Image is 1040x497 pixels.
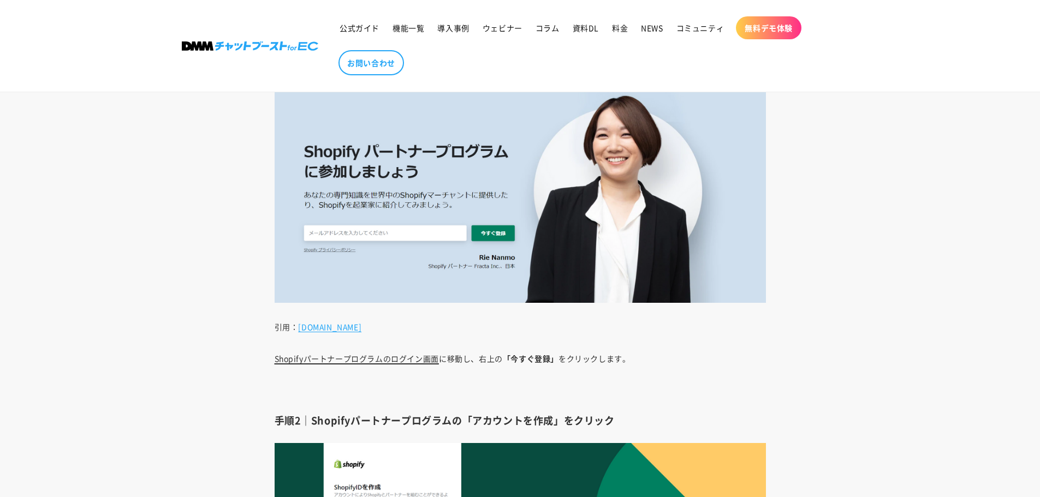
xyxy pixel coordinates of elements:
[736,16,801,39] a: 無料デモ体験
[437,23,469,33] span: 導入事例
[347,58,395,68] span: お問い合わせ
[182,41,318,51] img: 株式会社DMM Boost
[386,16,431,39] a: 機能一覧
[275,353,439,364] a: Shopifyパートナープログラムのログイン画面
[333,16,386,39] a: 公式ガイド
[476,16,529,39] a: ウェビナー
[483,23,522,33] span: ウェビナー
[566,16,605,39] a: 資料DL
[275,319,766,334] p: 引用：
[536,23,560,33] span: コラム
[641,23,663,33] span: NEWS
[340,23,379,33] span: 公式ガイド
[676,23,724,33] span: コミュニティ
[573,23,599,33] span: 資料DL
[612,23,628,33] span: 料金
[503,353,558,364] strong: 「今すぐ登録」
[275,414,766,427] h3: 手順2｜Shopifyパートナープログラムの「アカウントを作成」をクリック
[431,16,476,39] a: 導入事例
[393,23,424,33] span: 機能一覧
[275,351,766,366] p: に移動し、右上の をクリックします。
[670,16,731,39] a: コミュニティ
[634,16,669,39] a: NEWS
[605,16,634,39] a: 料金
[529,16,566,39] a: コラム
[338,50,404,75] a: お問い合わせ
[745,23,793,33] span: 無料デモ体験
[298,321,361,332] a: [DOMAIN_NAME]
